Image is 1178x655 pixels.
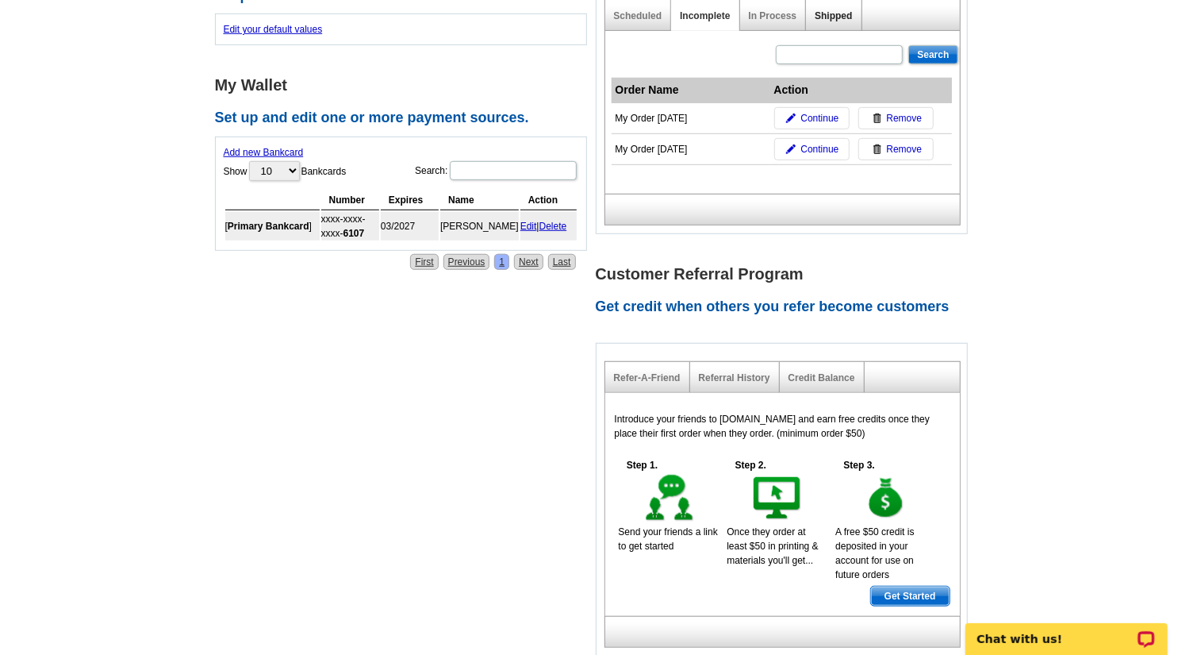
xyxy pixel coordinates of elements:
img: step-3.gif [859,472,914,525]
strong: 6107 [343,228,365,239]
div: My Order [DATE] [616,142,766,156]
a: 1 [494,254,509,270]
span: Remove [887,111,923,125]
span: Remove [887,142,923,156]
iframe: LiveChat chat widget [955,605,1178,655]
img: step-2.gif [750,472,805,525]
h5: Step 1. [619,458,666,472]
a: Incomplete [680,10,730,21]
a: Continue [774,138,850,160]
h2: Get credit when others you refer become customers [596,299,977,316]
label: Search: [415,160,577,182]
a: Next [514,254,543,270]
a: Continue [774,107,850,129]
span: A free $50 credit is deposited in your account for use on future orders [835,526,914,580]
td: xxxx-xxxx-xxxx- [321,212,379,241]
h1: My Wallet [215,77,596,94]
label: Show Bankcards [224,160,347,183]
th: Action [770,78,952,103]
a: Edit [520,221,537,232]
th: Expires [381,191,439,210]
a: In Process [749,10,797,21]
a: Get Started [870,586,950,607]
a: Edit your default values [224,24,323,35]
a: Credit Balance [789,372,855,383]
a: Add new Bankcard [224,147,304,158]
a: Refer-A-Friend [614,372,681,383]
th: Action [520,191,577,210]
a: Delete [539,221,567,232]
div: My Order [DATE] [616,111,766,125]
th: Number [321,191,379,210]
span: Get Started [871,587,950,606]
img: pencil-icon.gif [786,144,796,154]
td: | [520,212,577,241]
span: Continue [800,111,838,125]
img: pencil-icon.gif [786,114,796,123]
p: Introduce your friends to [DOMAIN_NAME] and earn free credits once they place their first order w... [615,412,950,441]
a: Previous [443,254,490,270]
img: trashcan-icon.gif [873,114,882,123]
input: Search [908,45,957,64]
select: ShowBankcards [249,161,300,181]
input: Search: [450,161,577,180]
img: step-1.gif [643,472,697,525]
a: Shipped [815,10,852,21]
span: Send your friends a link to get started [619,526,718,552]
img: trashcan-icon.gif [873,144,882,154]
h5: Step 2. [727,458,774,472]
th: Order Name [612,78,770,103]
h2: Set up and edit one or more payment sources. [215,110,596,127]
td: 03/2027 [381,212,439,241]
td: [PERSON_NAME] [440,212,519,241]
b: Primary Bankcard [228,221,309,232]
td: [ ] [225,212,320,241]
span: Continue [800,142,838,156]
h5: Step 3. [835,458,883,472]
a: Scheduled [614,10,662,21]
a: Last [548,254,576,270]
a: Referral History [699,372,770,383]
h1: Customer Referral Program [596,266,977,283]
th: Name [440,191,519,210]
a: First [410,254,438,270]
span: Once they order at least $50 in printing & materials you'll get... [727,526,818,566]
